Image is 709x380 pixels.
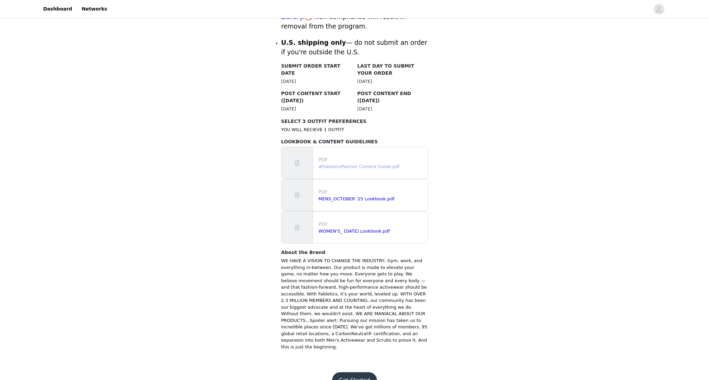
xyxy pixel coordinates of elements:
h4: SELECT 3 OUTFIT PREFERENCES [281,118,428,125]
h4: LOOKBOOK & CONTENT GUIDELINES [281,138,428,145]
a: Networks [77,1,111,17]
div: [DATE] [357,78,428,85]
p: PDF [318,188,425,196]
a: #FableticsPartner Content Guide.pdf [318,164,399,169]
p: PDF [318,221,425,228]
div: [DATE] [357,106,428,112]
p: YOU WILL RECIEVE 1 OUTFIT [281,126,428,133]
div: [DATE] [281,78,352,85]
strong: U.S. shipping only [281,39,346,46]
a: Dashboard [39,1,76,17]
a: WOMEN'S_ [DATE] Lookbook.pdf [318,229,390,234]
p: PDF [318,156,425,163]
span: — do not submit an order if you're outside the U.S. [281,39,427,56]
h4: POST CONTENT START ([DATE]) [281,90,352,104]
div: avatar [656,4,662,15]
p: WE HAVE A VISION TO CHANGE THE INDUSTRY; Gym, work, and everything in-between. Our product is mad... [281,257,428,350]
h4: SUBMIT ORDER START DATE [281,62,352,77]
h4: LAST DAY TO SUBMIT YOUR ORDER [357,62,428,77]
div: [DATE] [281,106,352,112]
a: MENS_OCTOBER '25 Lookbook.pdf [318,196,394,201]
h4: POST CONTENT END ([DATE]) [357,90,428,104]
h4: About the Brand [281,249,428,256]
